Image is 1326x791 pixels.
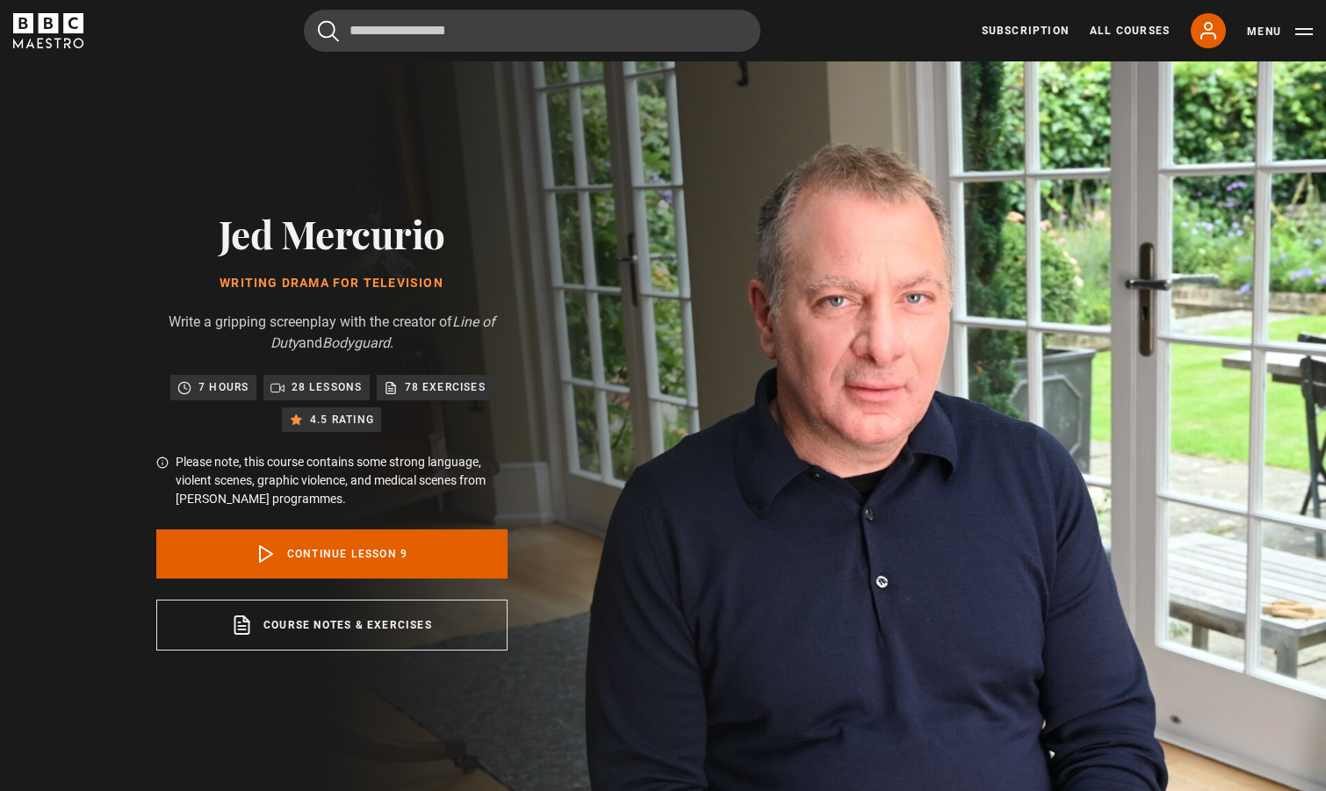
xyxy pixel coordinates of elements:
i: Bodyguard [322,334,390,351]
i: Line of Duty [270,313,495,351]
a: Subscription [982,23,1069,39]
p: 4.5 rating [310,411,374,428]
p: 7 hours [198,378,249,396]
svg: BBC Maestro [13,13,83,48]
button: Toggle navigation [1247,23,1313,40]
h1: Writing Drama for Television [156,277,508,291]
a: Course notes & exercises [156,600,508,651]
h2: Jed Mercurio [156,211,508,255]
p: 78 exercises [405,378,486,396]
button: Submit the search query [318,20,339,42]
a: All Courses [1090,23,1170,39]
input: Search [304,10,760,52]
p: Please note, this course contains some strong language, violent scenes, graphic violence, and med... [176,453,508,508]
p: Write a gripping screenplay with the creator of and . [156,312,508,354]
p: 28 lessons [292,378,363,396]
a: Continue lesson 9 [156,529,508,579]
